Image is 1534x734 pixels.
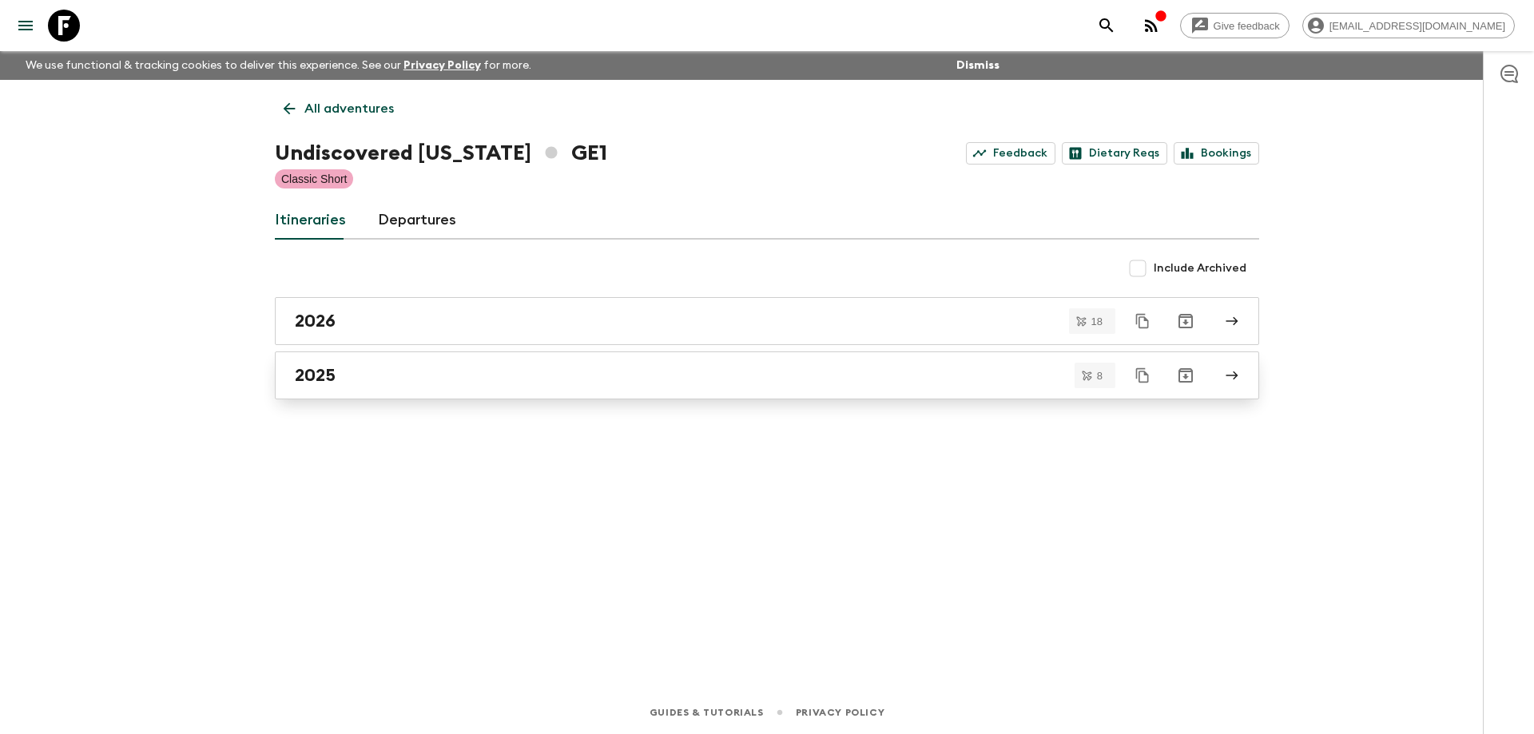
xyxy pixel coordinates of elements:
[796,704,884,721] a: Privacy Policy
[275,351,1259,399] a: 2025
[1154,260,1246,276] span: Include Archived
[304,99,394,118] p: All adventures
[966,142,1055,165] a: Feedback
[1082,316,1112,327] span: 18
[1170,305,1202,337] button: Archive
[1174,142,1259,165] a: Bookings
[403,60,481,71] a: Privacy Policy
[10,10,42,42] button: menu
[1170,359,1202,391] button: Archive
[295,311,336,331] h2: 2026
[19,51,538,80] p: We use functional & tracking cookies to deliver this experience. See our for more.
[1128,307,1157,335] button: Duplicate
[1062,142,1167,165] a: Dietary Reqs
[1205,20,1289,32] span: Give feedback
[378,201,456,240] a: Departures
[295,365,336,386] h2: 2025
[275,137,607,169] h1: Undiscovered [US_STATE] GE1
[650,704,764,721] a: Guides & Tutorials
[1180,13,1290,38] a: Give feedback
[1091,10,1123,42] button: search adventures
[275,93,403,125] a: All adventures
[275,201,346,240] a: Itineraries
[1302,13,1515,38] div: [EMAIL_ADDRESS][DOMAIN_NAME]
[952,54,1003,77] button: Dismiss
[275,297,1259,345] a: 2026
[1087,371,1112,381] span: 8
[1321,20,1514,32] span: [EMAIL_ADDRESS][DOMAIN_NAME]
[1128,361,1157,390] button: Duplicate
[281,171,347,187] p: Classic Short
